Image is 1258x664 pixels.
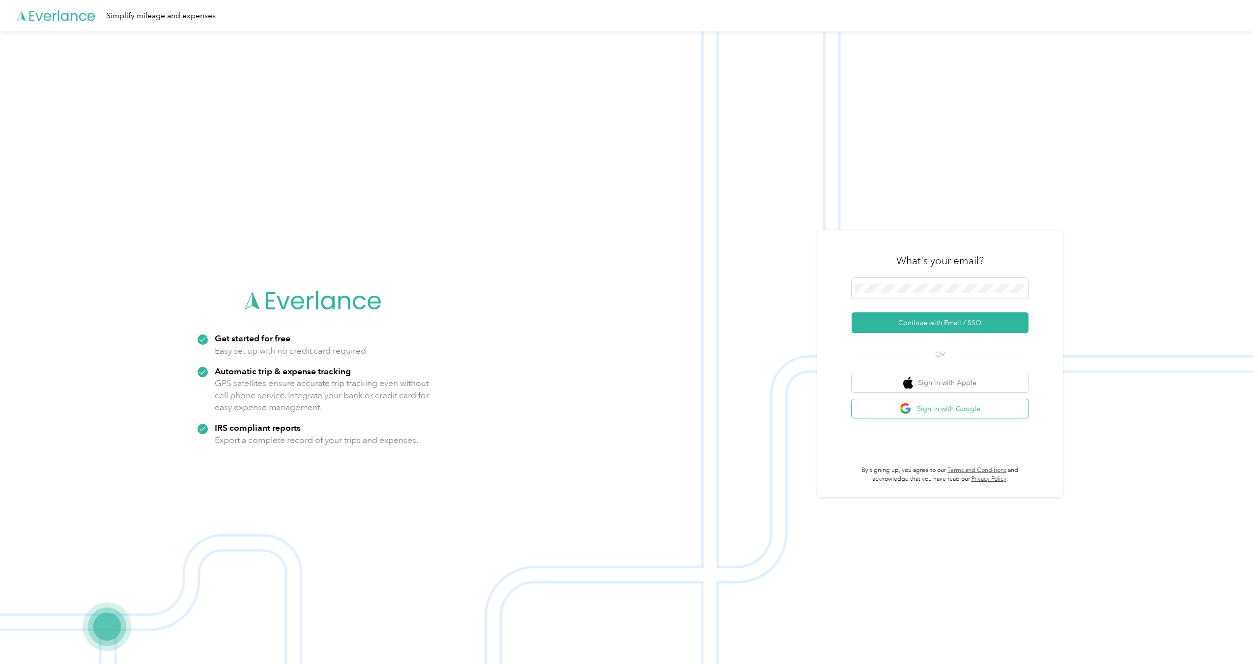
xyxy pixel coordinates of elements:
[215,333,290,343] strong: Get started for free
[215,434,418,446] p: Export a complete record of your trips and expenses.
[972,475,1006,483] a: Privacy Policy
[215,366,351,376] strong: Automatic trip & expense tracking
[852,312,1029,333] button: Continue with Email / SSO
[852,466,1029,483] p: By signing up, you agree to our and acknowledge that you have read our .
[900,403,912,415] img: google logo
[896,254,984,268] h3: What's your email?
[215,377,429,414] p: GPS satellites ensure accurate trip tracking even without cell phone service. Integrate your bank...
[947,467,1006,474] a: Terms and Conditions
[106,10,216,22] div: Simplify mileage and expenses
[903,377,913,389] img: apple logo
[852,399,1029,418] button: google logoSign in with Google
[215,345,366,357] p: Easy set up with no credit card required
[215,422,301,433] strong: IRS compliant reports
[923,349,957,360] span: OR
[852,373,1029,392] button: apple logoSign in with Apple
